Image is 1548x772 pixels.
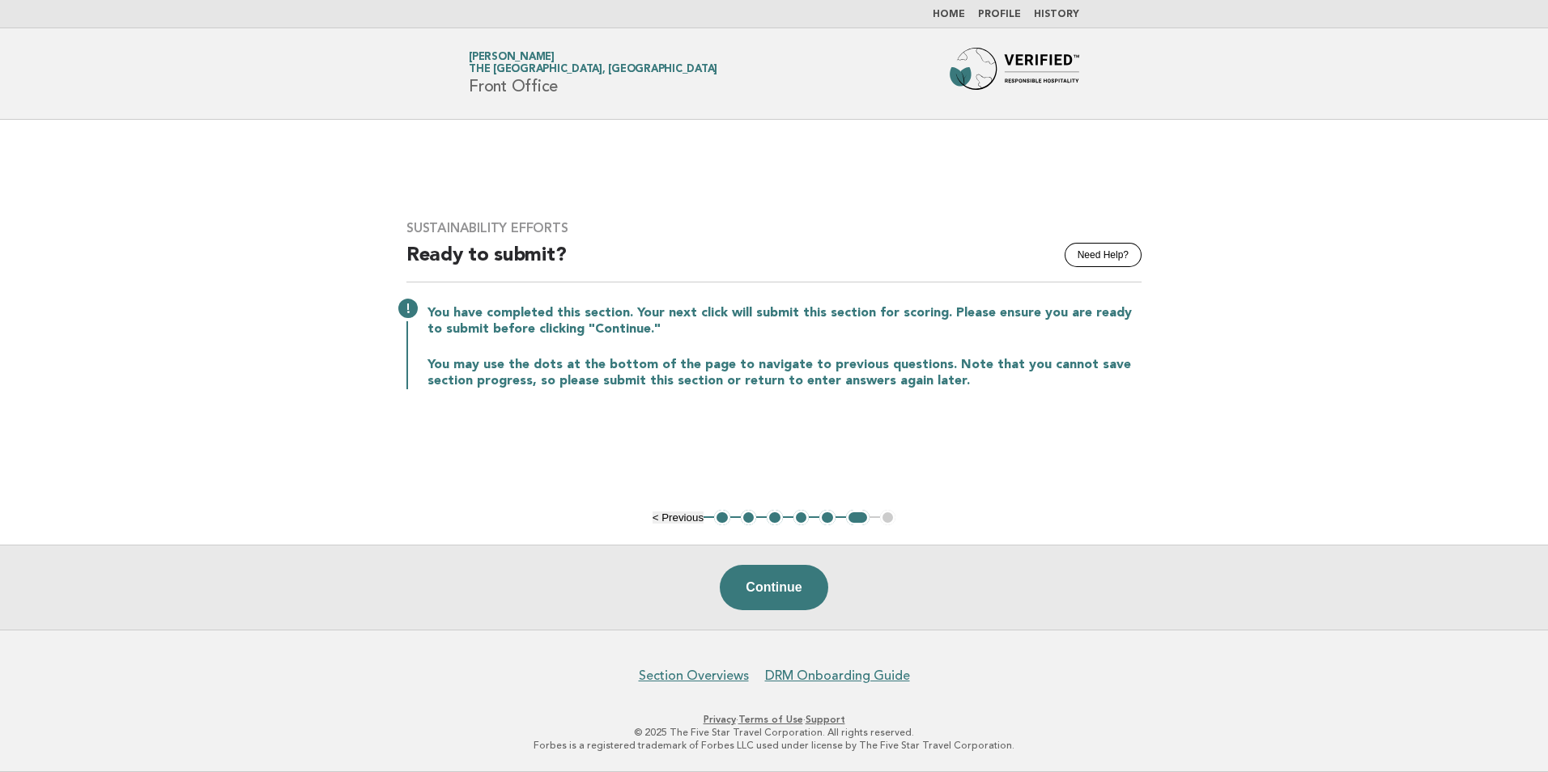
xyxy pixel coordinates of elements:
a: Profile [978,10,1021,19]
button: Continue [720,565,827,610]
h1: Front Office [469,53,717,95]
a: [PERSON_NAME]The [GEOGRAPHIC_DATA], [GEOGRAPHIC_DATA] [469,52,717,74]
a: History [1034,10,1079,19]
a: Home [933,10,965,19]
p: © 2025 The Five Star Travel Corporation. All rights reserved. [279,726,1269,739]
a: Terms of Use [738,714,803,725]
button: < Previous [653,511,704,524]
button: 6 [846,510,870,526]
a: Support [806,714,845,725]
p: Forbes is a registered trademark of Forbes LLC used under license by The Five Star Travel Corpora... [279,739,1269,752]
a: Section Overviews [639,668,749,684]
button: 1 [714,510,730,526]
button: 2 [741,510,757,526]
p: You may use the dots at the bottom of the page to navigate to previous questions. Note that you c... [427,357,1142,389]
button: Need Help? [1065,243,1142,267]
a: DRM Onboarding Guide [765,668,910,684]
a: Privacy [704,714,736,725]
img: Forbes Travel Guide [950,48,1079,100]
p: · · [279,713,1269,726]
button: 4 [793,510,810,526]
h2: Ready to submit? [406,243,1142,282]
span: The [GEOGRAPHIC_DATA], [GEOGRAPHIC_DATA] [469,65,717,75]
p: You have completed this section. Your next click will submit this section for scoring. Please ens... [427,305,1142,337]
h3: Sustainability Efforts [406,220,1142,236]
button: 3 [767,510,783,526]
button: 5 [819,510,836,526]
